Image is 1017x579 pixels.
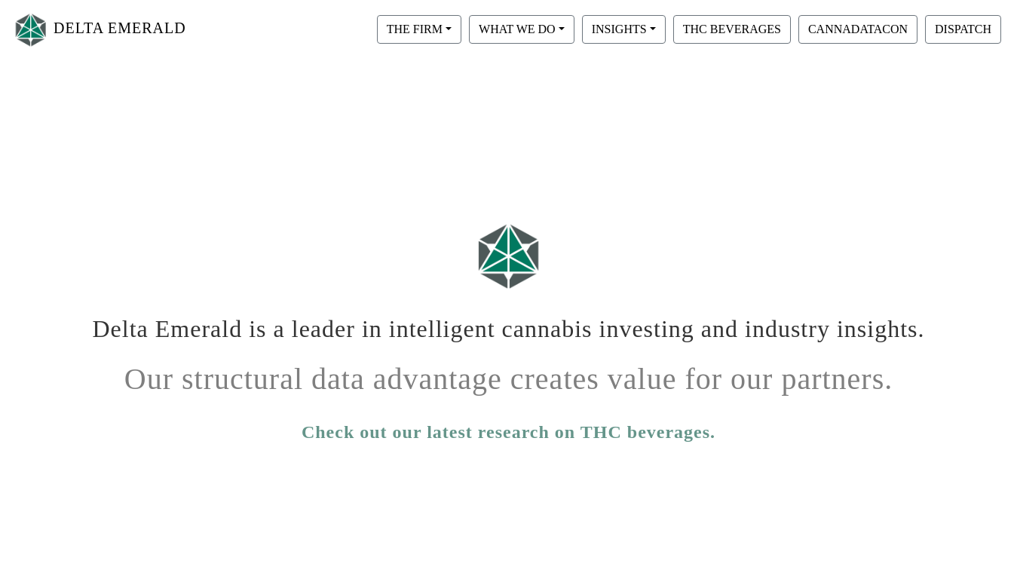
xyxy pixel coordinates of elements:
button: THE FIRM [377,15,461,44]
a: DELTA EMERALD [12,6,186,54]
button: CANNADATACON [798,15,917,44]
button: DISPATCH [925,15,1001,44]
h1: Delta Emerald is a leader in intelligent cannabis investing and industry insights. [90,303,927,343]
a: CANNADATACON [795,22,921,35]
button: WHAT WE DO [469,15,574,44]
button: THC BEVERAGES [673,15,791,44]
button: INSIGHTS [582,15,666,44]
h1: Our structural data advantage creates value for our partners. [90,350,927,397]
img: Logo [12,10,50,50]
a: THC BEVERAGES [669,22,795,35]
img: Logo [471,216,547,296]
a: DISPATCH [921,22,1005,35]
a: Check out our latest research on THC beverages. [302,418,715,446]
